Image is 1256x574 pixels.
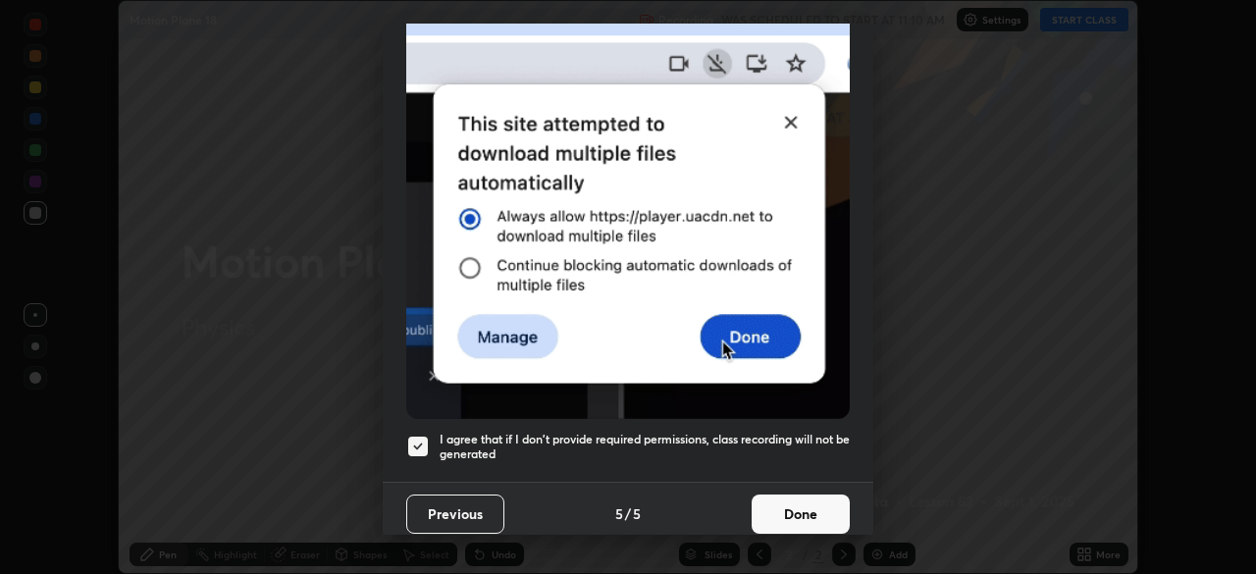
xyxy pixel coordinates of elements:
button: Done [752,495,850,534]
h5: I agree that if I don't provide required permissions, class recording will not be generated [440,432,850,462]
h4: 5 [615,503,623,524]
h4: / [625,503,631,524]
h4: 5 [633,503,641,524]
button: Previous [406,495,504,534]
